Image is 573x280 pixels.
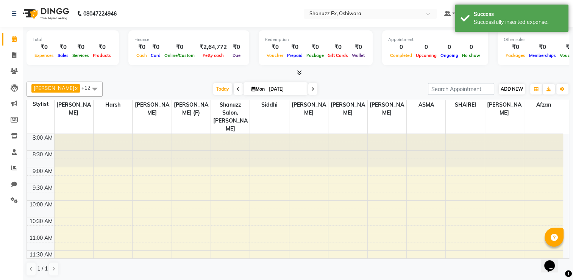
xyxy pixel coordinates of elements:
[414,43,439,52] div: 0
[133,100,171,118] span: [PERSON_NAME]
[388,36,482,43] div: Appointment
[541,250,565,272] iframe: chat widget
[134,36,243,43] div: Finance
[265,43,285,52] div: ₹0
[37,265,48,273] span: 1 / 1
[524,100,563,110] span: afzan
[474,18,563,26] div: Successfully inserted expense.
[460,53,482,58] span: No show
[304,43,326,52] div: ₹0
[197,43,230,52] div: ₹2,64,772
[31,151,54,159] div: 8:30 AM
[149,53,162,58] span: Card
[326,53,350,58] span: Gift Cards
[460,43,482,52] div: 0
[267,83,304,95] input: 2025-09-01
[289,100,328,118] span: [PERSON_NAME]
[70,53,91,58] span: Services
[33,53,56,58] span: Expenses
[56,43,70,52] div: ₹0
[55,100,93,118] span: [PERSON_NAME]
[368,100,406,118] span: [PERSON_NAME]
[34,85,74,91] span: [PERSON_NAME]
[31,134,54,142] div: 8:00 AM
[285,53,304,58] span: Prepaid
[162,53,197,58] span: Online/Custom
[439,43,460,52] div: 0
[94,100,132,110] span: Harsh
[31,167,54,175] div: 9:00 AM
[56,53,70,58] span: Sales
[31,184,54,192] div: 9:30 AM
[27,100,54,108] div: Stylist
[74,85,78,91] a: x
[213,83,232,95] span: Today
[407,100,445,110] span: ASMA
[230,43,243,52] div: ₹0
[70,43,91,52] div: ₹0
[527,43,558,52] div: ₹0
[504,53,527,58] span: Packages
[172,100,211,118] span: [PERSON_NAME] (F)
[499,84,525,94] button: ADD NEW
[250,86,267,92] span: Mon
[33,43,56,52] div: ₹0
[83,3,117,24] b: 08047224946
[250,100,289,110] span: Siddhi
[388,43,414,52] div: 0
[81,85,96,91] span: +12
[28,201,54,209] div: 10:00 AM
[134,43,149,52] div: ₹0
[265,53,285,58] span: Voucher
[485,100,524,118] span: [PERSON_NAME]
[134,53,149,58] span: Cash
[91,43,113,52] div: ₹0
[28,217,54,225] div: 10:30 AM
[527,53,558,58] span: Memberships
[28,251,54,259] div: 11:30 AM
[304,53,326,58] span: Package
[91,53,113,58] span: Products
[414,53,439,58] span: Upcoming
[388,53,414,58] span: Completed
[265,36,367,43] div: Redemption
[428,83,494,95] input: Search Appointment
[28,234,54,242] div: 11:00 AM
[162,43,197,52] div: ₹0
[350,43,367,52] div: ₹0
[33,36,113,43] div: Total
[211,100,250,134] span: Shanuzz Salon, [PERSON_NAME]
[231,53,242,58] span: Due
[446,100,484,110] span: SHAIREI
[19,3,71,24] img: logo
[474,10,563,18] div: Success
[439,53,460,58] span: Ongoing
[501,86,523,92] span: ADD NEW
[149,43,162,52] div: ₹0
[326,43,350,52] div: ₹0
[201,53,226,58] span: Petty cash
[350,53,367,58] span: Wallet
[285,43,304,52] div: ₹0
[504,43,527,52] div: ₹0
[328,100,367,118] span: [PERSON_NAME]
